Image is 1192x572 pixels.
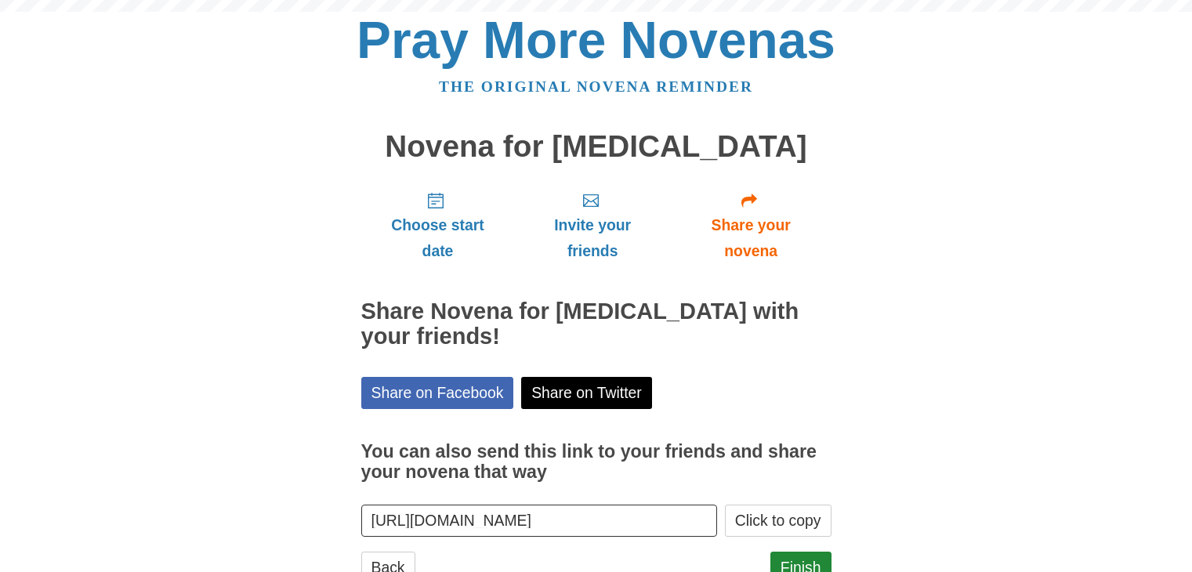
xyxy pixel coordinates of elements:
a: Share on Facebook [361,377,514,409]
button: Click to copy [725,505,832,537]
span: Invite your friends [530,212,654,264]
a: Choose start date [361,179,515,272]
a: The original novena reminder [439,78,753,95]
h2: Share Novena for [MEDICAL_DATA] with your friends! [361,299,832,349]
a: Share on Twitter [521,377,652,409]
h1: Novena for [MEDICAL_DATA] [361,130,832,164]
h3: You can also send this link to your friends and share your novena that way [361,442,832,482]
span: Share your novena [687,212,816,264]
a: Share your novena [671,179,832,272]
a: Invite your friends [514,179,670,272]
span: Choose start date [377,212,499,264]
a: Pray More Novenas [357,11,835,69]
